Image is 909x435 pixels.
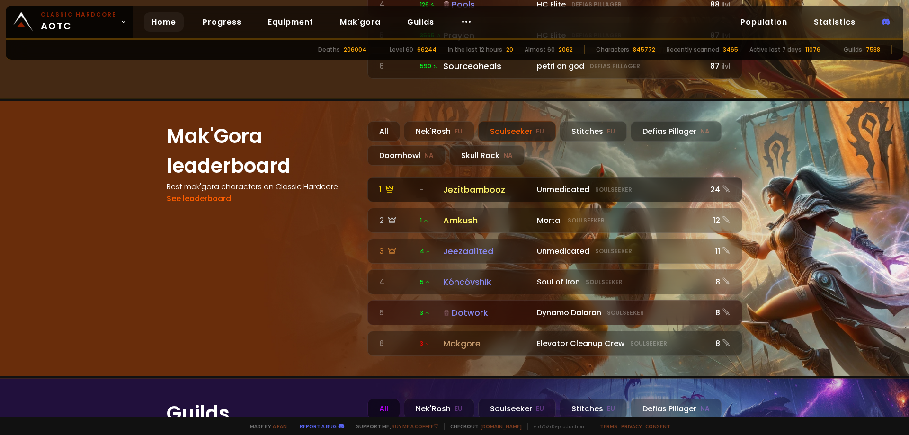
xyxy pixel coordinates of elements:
a: 5 3DotworkDynamo DalaranSoulseeker8 [367,300,742,325]
div: 206004 [344,45,366,54]
div: Recently scanned [667,45,719,54]
div: Unmedicated [537,245,700,257]
span: v. d752d5 - production [527,423,584,430]
div: 2062 [559,45,573,54]
span: 1 [420,216,428,225]
div: Dotwork [443,306,531,319]
small: EU [536,404,544,414]
a: Privacy [621,423,642,430]
small: Defias Pillager [571,0,622,9]
small: ilvl [722,0,731,9]
div: Soulseeker [478,399,556,419]
span: 4 [420,247,431,256]
div: Defias Pillager [631,399,722,419]
div: Characters [596,45,629,54]
a: Buy me a coffee [392,423,438,430]
a: 6 590 Sourceoheals petri on godDefias Pillager87ilvl [367,53,742,79]
div: Stitches [560,399,627,419]
a: Classic HardcoreAOTC [6,6,133,38]
div: 6 [379,60,414,72]
div: 87 [706,60,731,72]
a: Report a bug [300,423,337,430]
div: 6 [379,337,414,349]
div: 1 [379,184,414,195]
div: Nek'Rosh [404,121,474,142]
small: EU [607,404,615,414]
a: a fan [273,423,287,430]
a: Consent [645,423,670,430]
span: 3 [420,339,430,348]
div: All [367,399,400,419]
small: EU [536,127,544,136]
small: Classic Hardcore [41,10,116,19]
small: EU [607,127,615,136]
div: Doomhowl [367,145,446,166]
small: Soulseeker [630,339,667,348]
small: Defias Pillager [590,62,640,71]
a: Terms [600,423,617,430]
span: 3 [420,309,430,317]
h1: Guilds [167,399,356,428]
small: Soulseeker [595,186,632,194]
small: ilvl [722,62,731,71]
div: petri on god [537,60,700,72]
div: Kóncóvshik [443,275,531,288]
small: NA [503,151,513,160]
div: 20 [506,45,513,54]
small: EU [454,127,463,136]
a: [DOMAIN_NAME] [481,423,522,430]
div: 11 [706,245,731,257]
div: Nek'Rosh [404,399,474,419]
a: See leaderboard [167,193,231,204]
div: Makgore [443,337,531,350]
span: Support me, [350,423,438,430]
a: 4 5KóncóvshikSoul of IronSoulseeker8 [367,269,742,294]
div: Soul of Iron [537,276,700,288]
div: Active last 7 days [749,45,802,54]
span: Made by [244,423,287,430]
a: 3 4JeezaaiítedUnmedicatedSoulseeker11 [367,239,742,264]
small: NA [424,151,434,160]
a: Population [733,12,795,32]
div: Deaths [318,45,340,54]
div: 8 [706,337,731,349]
div: Amkush [443,214,531,227]
span: - [420,186,423,194]
div: Almost 60 [525,45,555,54]
small: Soulseeker [595,247,632,256]
div: Stitches [560,121,627,142]
div: Jeezaaiíted [443,245,531,257]
span: 5 [420,278,430,286]
span: AOTC [41,10,116,33]
small: NA [700,404,710,414]
a: Home [144,12,184,32]
div: Level 60 [390,45,413,54]
div: 3 [379,245,414,257]
a: Statistics [806,12,863,32]
h1: Mak'Gora leaderboard [167,121,356,181]
a: Equipment [260,12,321,32]
div: 4 [379,276,414,288]
div: 2 [379,214,414,226]
div: 8 [706,276,731,288]
div: 12 [706,214,731,226]
div: 845772 [633,45,655,54]
small: Soulseeker [568,216,605,225]
div: 66244 [417,45,437,54]
div: 11076 [805,45,820,54]
small: Soulseeker [586,278,623,286]
small: Soulseeker [607,309,644,317]
div: Dynamo Dalaran [537,307,700,319]
a: 2 1AmkushMortalSoulseeker12 [367,208,742,233]
div: Mortal [537,214,700,226]
div: 24 [706,184,731,195]
span: 126 [420,0,436,9]
div: 5 [379,307,414,319]
span: 590 [420,62,438,71]
div: Jezítbambooz [443,183,531,196]
div: Defias Pillager [631,121,722,142]
small: EU [454,404,463,414]
div: Guilds [844,45,862,54]
div: In the last 12 hours [448,45,502,54]
h4: Best mak'gora characters on Classic Hardcore [167,181,356,193]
